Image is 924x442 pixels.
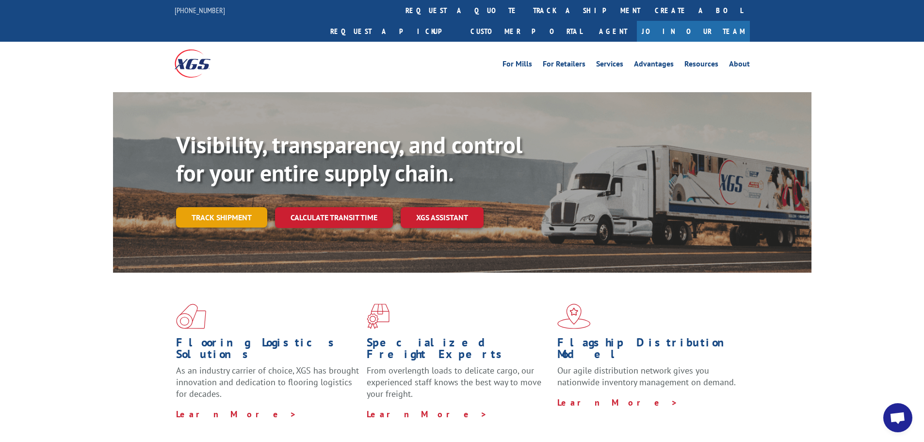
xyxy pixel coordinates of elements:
[596,60,623,71] a: Services
[883,403,912,432] div: Open chat
[175,5,225,15] a: [PHONE_NUMBER]
[323,21,463,42] a: Request a pickup
[367,409,487,420] a: Learn More >
[557,304,591,329] img: xgs-icon-flagship-distribution-model-red
[589,21,637,42] a: Agent
[367,365,550,408] p: From overlength loads to delicate cargo, our experienced staff knows the best way to move your fr...
[176,337,359,365] h1: Flooring Logistics Solutions
[367,304,389,329] img: xgs-icon-focused-on-flooring-red
[543,60,585,71] a: For Retailers
[634,60,674,71] a: Advantages
[401,207,484,228] a: XGS ASSISTANT
[684,60,718,71] a: Resources
[557,365,736,388] span: Our agile distribution network gives you nationwide inventory management on demand.
[176,130,522,188] b: Visibility, transparency, and control for your entire supply chain.
[275,207,393,228] a: Calculate transit time
[503,60,532,71] a: For Mills
[176,409,297,420] a: Learn More >
[557,397,678,408] a: Learn More >
[367,337,550,365] h1: Specialized Freight Experts
[729,60,750,71] a: About
[463,21,589,42] a: Customer Portal
[176,304,206,329] img: xgs-icon-total-supply-chain-intelligence-red
[176,207,267,228] a: Track shipment
[176,365,359,399] span: As an industry carrier of choice, XGS has brought innovation and dedication to flooring logistics...
[557,337,741,365] h1: Flagship Distribution Model
[637,21,750,42] a: Join Our Team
